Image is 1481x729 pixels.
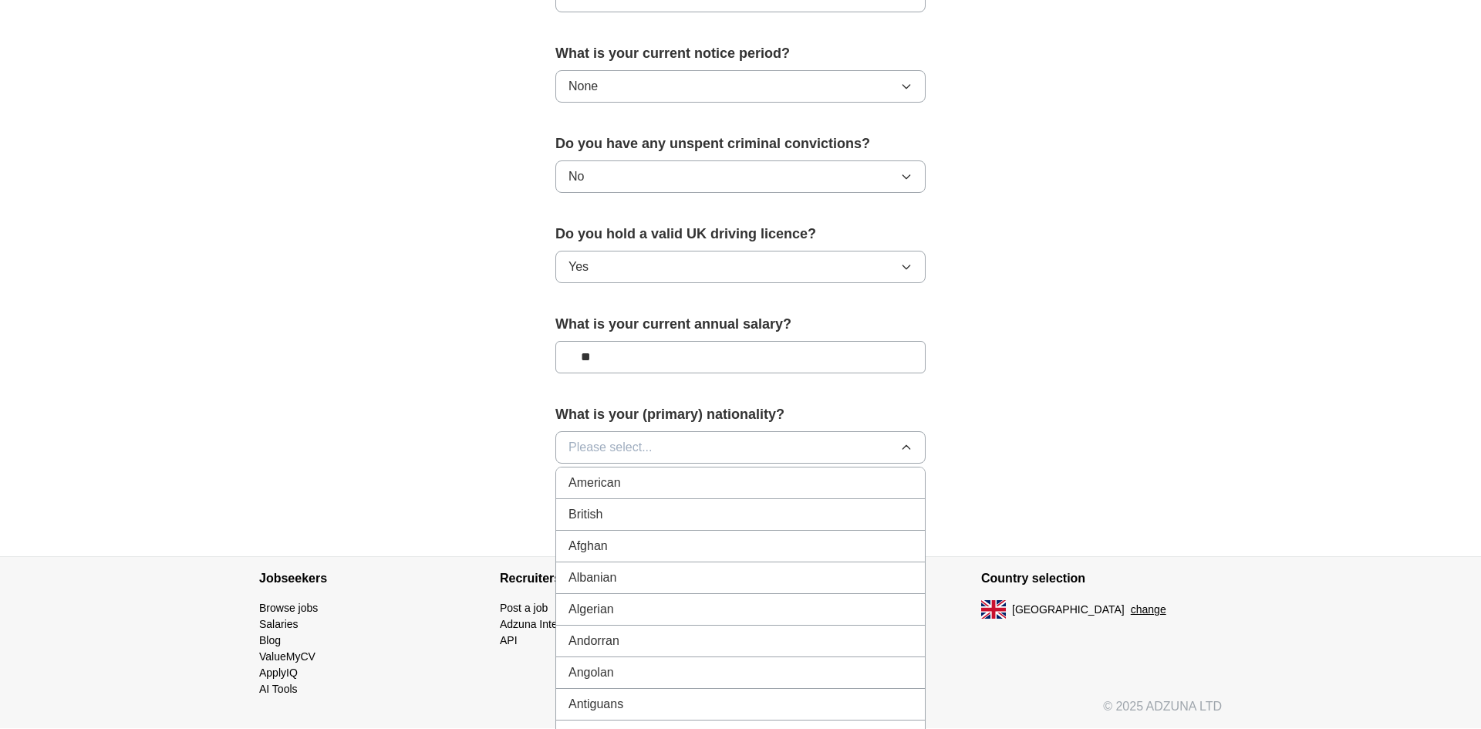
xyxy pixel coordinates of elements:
[568,167,584,186] span: No
[981,600,1006,619] img: UK flag
[568,632,619,650] span: Andorran
[555,224,926,245] label: Do you hold a valid UK driving licence?
[259,634,281,646] a: Blog
[259,602,318,614] a: Browse jobs
[568,474,621,492] span: American
[555,404,926,425] label: What is your (primary) nationality?
[981,557,1222,600] h4: Country selection
[555,43,926,64] label: What is your current notice period?
[259,667,298,679] a: ApplyIQ
[1131,602,1166,618] button: change
[568,569,616,587] span: Albanian
[259,683,298,695] a: AI Tools
[555,314,926,335] label: What is your current annual salary?
[555,133,926,154] label: Do you have any unspent criminal convictions?
[568,695,623,714] span: Antiguans
[555,251,926,283] button: Yes
[568,438,653,457] span: Please select...
[568,600,614,619] span: Algerian
[555,70,926,103] button: None
[555,431,926,464] button: Please select...
[555,160,926,193] button: No
[568,537,608,555] span: Afghan
[259,650,315,663] a: ValueMyCV
[568,258,589,276] span: Yes
[247,697,1234,728] div: © 2025 ADZUNA LTD
[500,602,548,614] a: Post a job
[259,618,299,630] a: Salaries
[500,634,518,646] a: API
[568,77,598,96] span: None
[1012,602,1125,618] span: [GEOGRAPHIC_DATA]
[568,505,602,524] span: British
[500,618,594,630] a: Adzuna Intelligence
[568,663,614,682] span: Angolan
